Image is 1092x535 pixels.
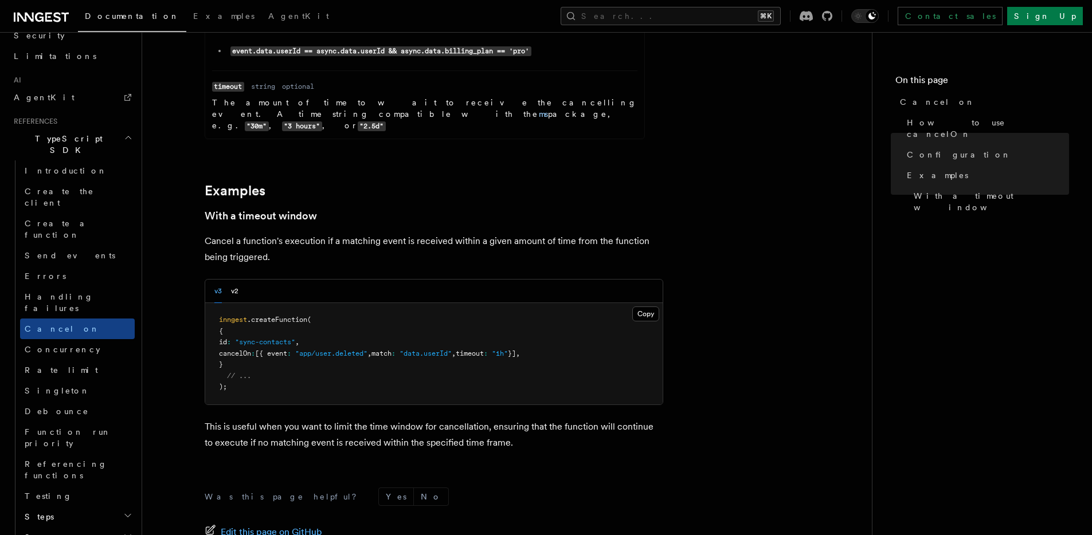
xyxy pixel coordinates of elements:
dd: string [251,82,275,91]
button: Yes [379,488,413,505]
button: Toggle dark mode [851,9,879,23]
span: Create the client [25,187,94,207]
span: : [227,338,231,346]
a: Sign Up [1007,7,1083,25]
a: Errors [20,266,135,286]
span: Create a function [25,219,93,239]
a: Configuration [902,144,1069,165]
code: "30m" [245,121,269,131]
span: AgentKit [14,93,75,102]
a: Create a function [20,213,135,245]
p: Was this page helpful? [205,491,365,502]
span: Steps [20,511,54,522]
code: event.data.userId == async.data.userId && async.data.billing_plan == 'pro' [230,46,531,56]
span: Debounce [25,407,89,416]
a: Security [9,25,135,46]
span: , [367,349,371,357]
kbd: ⌘K [758,10,774,22]
span: inngest [219,316,247,324]
p: The amount of time to wait to receive the cancelling event. A time string compatible with the pac... [212,97,637,132]
code: "2.5d" [358,121,386,131]
span: References [9,117,57,126]
a: Examples [186,3,261,31]
button: Steps [20,506,135,527]
a: Handling failures [20,286,135,318]
dd: optional [282,82,314,91]
span: "1h" [492,349,508,357]
button: Search...⌘K [561,7,781,25]
a: Contact sales [898,7,1003,25]
span: Security [14,31,65,40]
p: This is useful when you want to limit the time window for cancellation, ensuring that the functio... [205,419,663,451]
a: ms [539,109,548,119]
a: Examples [902,165,1069,186]
a: Debounce [20,401,135,422]
a: Introduction [20,160,135,181]
span: "app/user.deleted" [295,349,367,357]
span: AgentKit [268,11,329,21]
span: , [452,349,456,357]
a: Send events [20,245,135,266]
span: How to use cancelOn [907,117,1069,140]
a: Referencing functions [20,454,135,486]
a: Cancel on [895,92,1069,112]
span: Testing [25,491,72,501]
a: Limitations [9,46,135,66]
span: Send events [25,251,115,260]
h4: On this page [895,73,1069,92]
span: Cancel on [900,96,975,108]
span: cancelOn [219,349,251,357]
a: Examples [205,183,265,199]
a: How to use cancelOn [902,112,1069,144]
code: timeout [212,82,244,92]
a: With a timeout window [205,208,317,224]
span: Configuration [907,149,1011,160]
span: [{ event [255,349,287,357]
span: Introduction [25,166,107,175]
span: TypeScript SDK [9,133,124,156]
code: "3 hours" [282,121,322,131]
span: , [295,338,299,346]
span: Cancel on [25,324,100,333]
a: Documentation [78,3,186,32]
span: : [484,349,488,357]
button: Copy [632,306,659,321]
a: Rate limit [20,360,135,380]
span: Concurrency [25,345,100,354]
span: { [219,327,223,335]
span: // ... [227,372,251,380]
a: AgentKit [261,3,336,31]
span: Documentation [85,11,179,21]
span: Function run priority [25,427,111,448]
a: Concurrency [20,339,135,360]
span: AI [9,76,21,85]
a: Singleton [20,380,135,401]
span: "sync-contacts" [235,338,295,346]
span: Referencing functions [25,459,107,480]
span: Singleton [25,386,90,395]
span: Examples [193,11,255,21]
span: : [392,349,396,357]
button: v2 [231,280,238,303]
span: timeout [456,349,484,357]
a: AgentKit [9,87,135,108]
span: }] [508,349,516,357]
span: : [251,349,255,357]
span: Examples [907,170,968,181]
span: Errors [25,272,66,281]
a: With a timeout window [909,186,1069,218]
span: "data.userId" [400,349,452,357]
button: v3 [214,280,222,303]
span: Rate limit [25,365,98,375]
span: With a timeout window [914,190,1069,213]
span: match [371,349,392,357]
span: : [287,349,291,357]
a: Cancel on [20,318,135,339]
span: Limitations [14,52,96,61]
span: .createFunction [247,316,307,324]
button: No [414,488,448,505]
span: , [516,349,520,357]
span: ); [219,383,227,391]
a: Function run priority [20,422,135,454]
span: id [219,338,227,346]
